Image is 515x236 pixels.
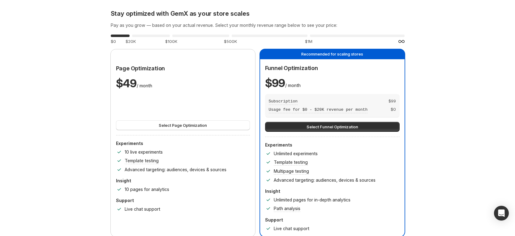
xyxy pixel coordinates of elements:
[307,124,358,130] span: Select Funnel Optimization
[224,39,237,44] span: $500K
[265,76,285,90] span: $ 99
[269,107,368,112] span: Usage fee for $0 - $20K revenue per month
[111,10,405,17] h2: Stay optimized with GemX as your store scales
[391,106,396,113] span: $ 0
[265,188,400,194] p: Insight
[116,197,250,204] p: Support
[265,217,400,223] p: Support
[388,98,396,105] span: $ 99
[125,186,169,193] p: 10 pages for analytics
[125,167,226,173] p: Advanced targeting: audiences, devices & sources
[125,149,163,155] p: 10 live experiments
[269,99,298,104] span: Subscription
[116,120,250,130] button: Select Page Optimization
[274,197,350,203] p: Unlimited pages for in-depth analytics
[116,76,152,91] p: / month
[274,177,376,183] p: Advanced targeting: audiences, devices & sources
[274,226,309,232] p: Live chat support
[274,151,318,157] p: Unlimited experiments
[494,206,509,221] div: Open Intercom Messenger
[274,159,308,165] p: Template testing
[301,52,363,56] span: Recommended for scaling stores
[265,122,400,132] button: Select Funnel Optimization
[125,158,159,164] p: Template testing
[126,39,136,44] span: $20K
[116,140,250,147] p: Experiments
[274,168,309,174] p: Multipage testing
[265,65,318,71] span: Funnel Optimization
[111,39,116,44] span: $0
[125,206,160,212] p: Live chat support
[116,77,137,90] span: $ 49
[274,205,300,212] p: Path analysis
[165,39,177,44] span: $100K
[116,65,165,72] span: Page Optimization
[265,142,400,148] p: Experiments
[265,76,301,90] p: / month
[116,178,250,184] p: Insight
[159,122,207,128] span: Select Page Optimization
[111,22,405,28] h3: Pay as you grow — based on your actual revenue. Select your monthly revenue range below to see yo...
[305,39,312,44] span: $1M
